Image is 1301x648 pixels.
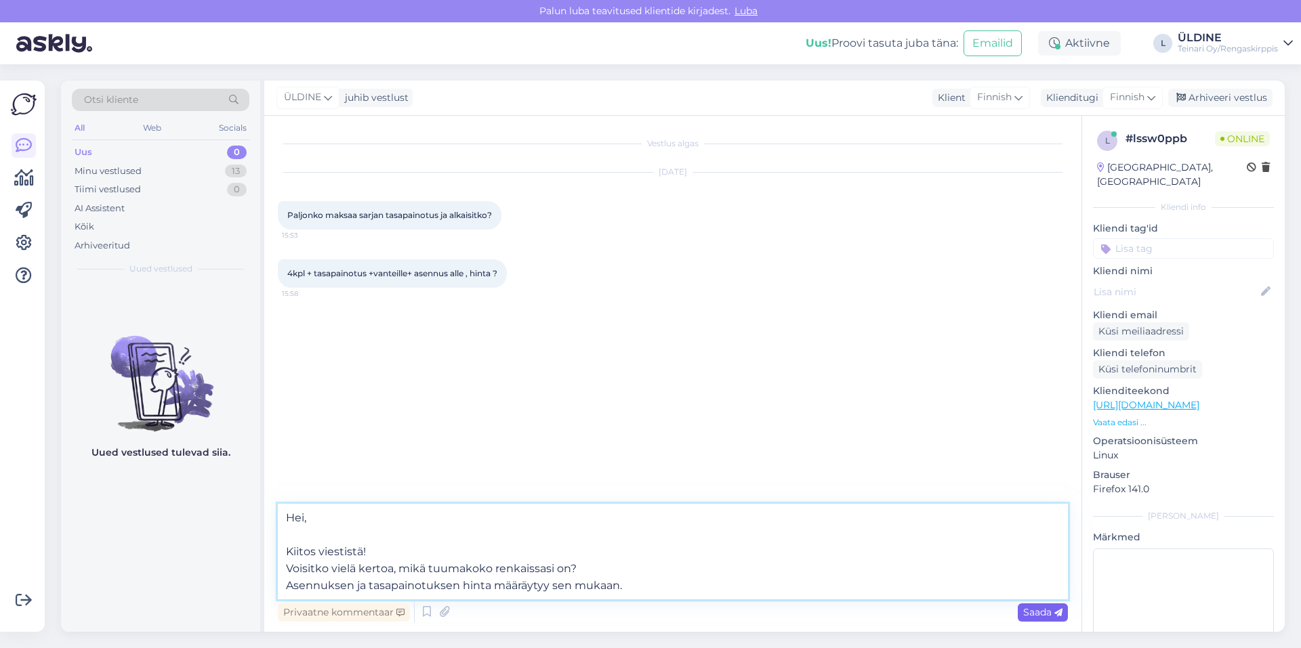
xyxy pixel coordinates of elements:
div: Tiimi vestlused [75,183,141,196]
a: ÜLDINETeinari Oy/Rengaskirppis [1178,33,1293,54]
div: juhib vestlust [339,91,409,105]
span: 15:53 [282,230,333,240]
p: Kliendi tag'id [1093,221,1274,236]
div: Klient [932,91,966,105]
div: Kõik [75,220,94,234]
span: ÜLDINE [284,90,321,105]
div: Aktiivne [1038,31,1121,56]
div: Privaatne kommentaar [278,603,410,622]
span: l [1105,135,1110,146]
div: Kliendi info [1093,201,1274,213]
div: All [72,119,87,137]
p: Kliendi nimi [1093,264,1274,278]
span: 15:58 [282,288,333,299]
div: 0 [227,183,247,196]
p: Operatsioonisüsteem [1093,434,1274,448]
p: Firefox 141.0 [1093,482,1274,496]
div: [GEOGRAPHIC_DATA], [GEOGRAPHIC_DATA] [1097,160,1247,189]
p: Kliendi email [1093,308,1274,322]
textarea: Hei, Kiitos viestistä! Voisitko vielä kertoa, mikä tuumakoko renkaissasi on? Asennuksen ja tasapa... [278,504,1068,599]
span: Online [1215,131,1270,146]
p: Linux [1093,448,1274,462]
span: Uued vestlused [129,263,192,275]
p: Uued vestlused tulevad siia. [91,446,230,460]
span: Luba [730,5,762,17]
div: Vestlus algas [278,137,1068,150]
div: [PERSON_NAME] [1093,510,1274,522]
div: Minu vestlused [75,165,142,178]
div: Arhiveeri vestlus [1168,89,1273,107]
div: Küsi telefoninumbrit [1093,360,1202,379]
div: Küsi meiliaadressi [1093,322,1189,341]
img: No chats [61,311,260,433]
div: L [1153,34,1172,53]
div: 0 [227,146,247,159]
span: Finnish [1110,90,1144,105]
div: ÜLDINE [1178,33,1278,43]
span: Otsi kliente [84,93,138,107]
p: Brauser [1093,468,1274,482]
button: Emailid [964,30,1022,56]
div: 13 [225,165,247,178]
span: 4kpl + tasapainotus +vanteille+ asennus alle , hinta ? [287,268,497,278]
span: Paljonko maksaa sarjan tasapainotus ja alkaisitko? [287,210,492,220]
span: Finnish [977,90,1012,105]
img: Askly Logo [11,91,37,117]
div: AI Assistent [75,202,125,215]
b: Uus! [806,37,831,49]
p: Klienditeekond [1093,384,1274,398]
div: Web [140,119,164,137]
div: [DATE] [278,166,1068,178]
div: # lssw0ppb [1126,131,1215,147]
div: Teinari Oy/Rengaskirppis [1178,43,1278,54]
div: Socials [216,119,249,137]
div: Proovi tasuta juba täna: [806,35,958,51]
span: Saada [1023,606,1062,618]
div: Arhiveeritud [75,239,130,253]
p: Vaata edasi ... [1093,416,1274,429]
p: Märkmed [1093,530,1274,544]
div: Uus [75,146,92,159]
p: Kliendi telefon [1093,346,1274,360]
input: Lisa nimi [1094,284,1258,299]
div: Klienditugi [1041,91,1098,105]
a: [URL][DOMAIN_NAME] [1093,399,1199,411]
input: Lisa tag [1093,238,1274,259]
